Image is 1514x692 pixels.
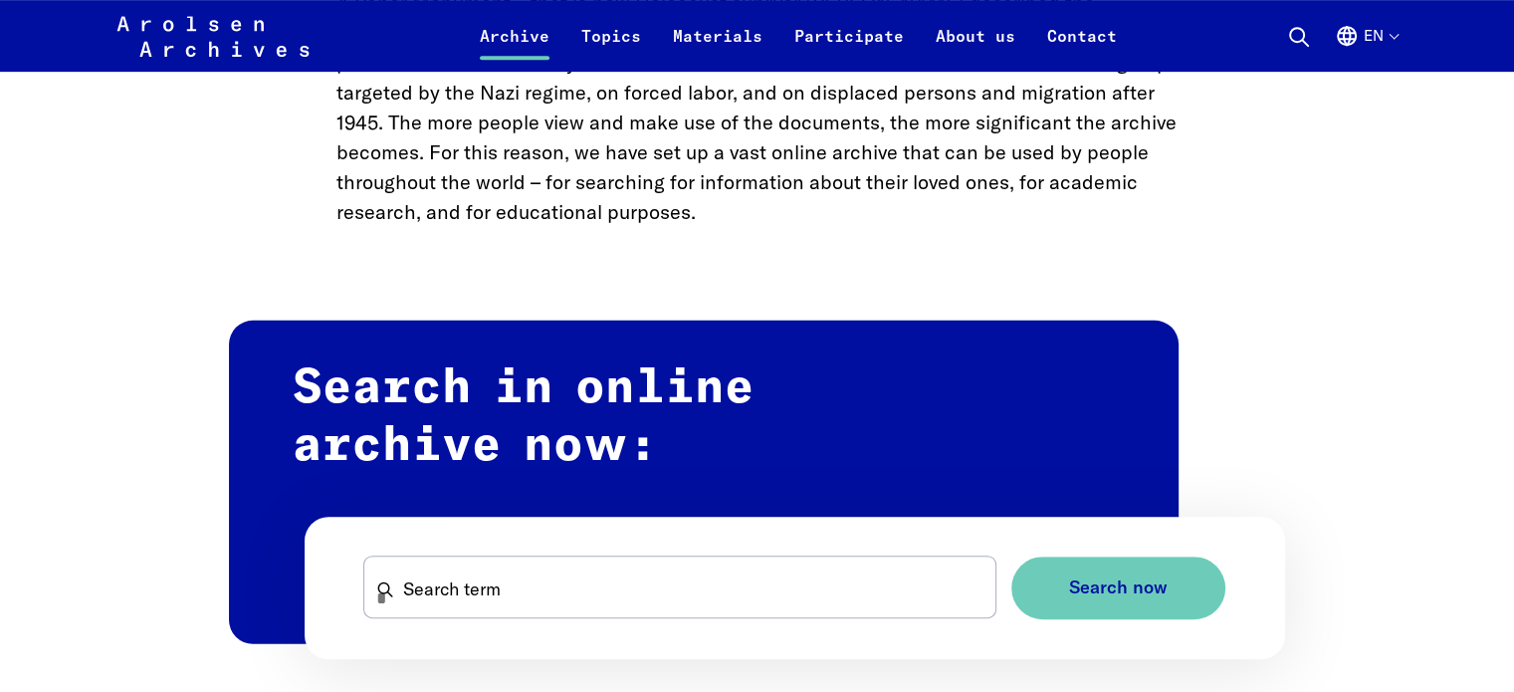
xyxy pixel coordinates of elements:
[229,321,1179,644] h2: Search in online archive now:
[1069,577,1168,598] span: Search now
[920,24,1031,72] a: About us
[464,12,1133,60] nav: Primary
[1031,24,1133,72] a: Contact
[1335,24,1398,72] button: English, language selection
[657,24,778,72] a: Materials
[464,24,565,72] a: Archive
[778,24,920,72] a: Participate
[1011,557,1225,619] button: Search now
[565,24,657,72] a: Topics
